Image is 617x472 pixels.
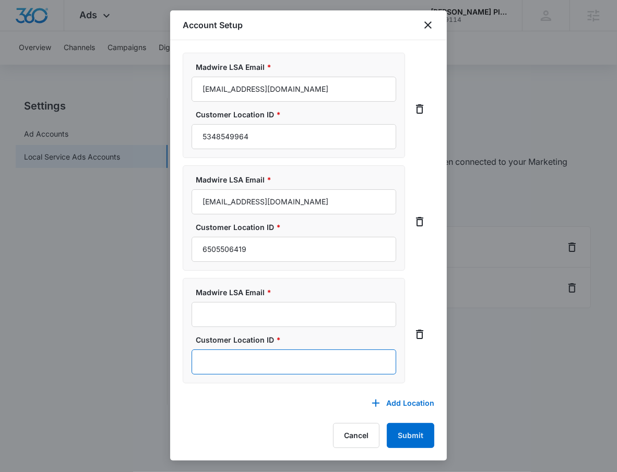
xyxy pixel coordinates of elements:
h1: Account Setup [183,19,243,31]
label: Madwire LSA Email [196,287,400,298]
button: Cancel [333,423,379,448]
label: Madwire LSA Email [196,174,400,185]
label: Customer Location ID [196,222,400,233]
button: Submit [387,423,434,448]
button: close [422,19,434,31]
button: Remove row [411,101,428,117]
label: Customer Location ID [196,109,400,120]
label: Customer Location ID [196,334,400,345]
button: Add Location [361,391,434,416]
label: Madwire LSA Email [196,62,400,72]
button: Remove row [411,213,428,230]
button: Remove row [411,326,428,343]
